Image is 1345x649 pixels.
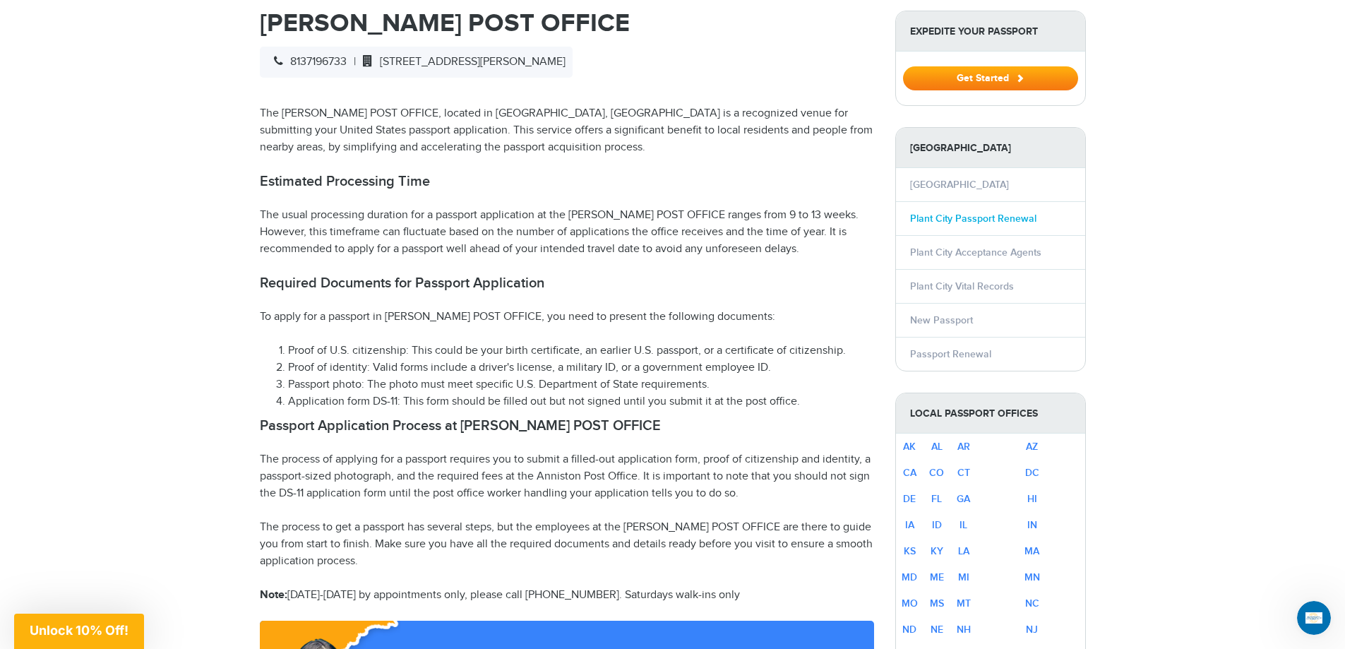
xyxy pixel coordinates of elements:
a: CT [957,467,970,479]
p: The [PERSON_NAME] POST OFFICE, located in [GEOGRAPHIC_DATA], [GEOGRAPHIC_DATA] is a recognized ve... [260,105,874,156]
h2: Required Documents for Passport Application [260,275,874,292]
a: KY [931,545,943,557]
a: MT [957,597,971,609]
a: CA [903,467,916,479]
span: Unlock 10% Off! [30,623,128,638]
a: AZ [1026,441,1038,453]
a: ND [902,624,916,636]
h2: Estimated Processing Time [260,173,874,190]
a: Passport Renewal [910,348,991,360]
span: [STREET_ADDRESS][PERSON_NAME] [356,55,566,69]
a: IN [1027,519,1037,531]
p: The process of applying for a passport requires you to submit a filled-out application form, proo... [260,451,874,502]
p: The usual processing duration for a passport application at the [PERSON_NAME] POST OFFICE ranges ... [260,207,874,258]
a: FL [931,493,942,505]
a: NJ [1026,624,1038,636]
a: Plant City Acceptance Agents [910,246,1041,258]
a: AL [931,441,943,453]
a: Get Started [903,72,1078,83]
a: MN [1024,571,1040,583]
a: AR [957,441,970,453]
a: DE [903,493,916,505]
li: Application form DS-11: This form should be filled out but not signed until you submit it at the ... [288,393,874,410]
a: ID [932,519,942,531]
a: HI [1027,493,1037,505]
iframe: Intercom live chat [1297,601,1331,635]
a: GA [957,493,970,505]
li: Proof of identity: Valid forms include a driver's license, a military ID, or a government employe... [288,359,874,376]
p: The process to get a passport has several steps, but the employees at the [PERSON_NAME] POST OFFI... [260,519,874,570]
a: MI [958,571,969,583]
a: KS [904,545,916,557]
li: Passport photo: The photo must meet specific U.S. Department of State requirements. [288,376,874,393]
strong: Expedite Your Passport [896,11,1085,52]
a: MS [930,597,944,609]
span: 8137196733 [267,55,347,69]
strong: [GEOGRAPHIC_DATA] [896,128,1085,168]
a: IL [960,519,967,531]
a: NE [931,624,943,636]
a: Plant City Vital Records [910,280,1014,292]
div: | [260,47,573,78]
a: NC [1025,597,1039,609]
a: LA [958,545,969,557]
a: MA [1024,545,1039,557]
h1: [PERSON_NAME] POST OFFICE [260,11,874,36]
a: AK [903,441,916,453]
a: [GEOGRAPHIC_DATA] [910,179,1009,191]
a: Plant City Passport Renewal [910,213,1036,225]
a: MD [902,571,917,583]
a: ME [930,571,944,583]
div: Unlock 10% Off! [14,614,144,649]
button: Get Started [903,66,1078,90]
a: MO [902,597,918,609]
a: New Passport [910,314,973,326]
p: To apply for a passport in [PERSON_NAME] POST OFFICE, you need to present the following documents: [260,309,874,326]
strong: Note: [260,588,287,602]
p: [DATE]-[DATE] by appointments only, please call [PHONE_NUMBER]. Saturdays walk-ins only [260,587,874,604]
h2: Passport Application Process at [PERSON_NAME] POST OFFICE [260,417,874,434]
strong: Local Passport Offices [896,393,1085,434]
a: NH [957,624,971,636]
a: IA [905,519,914,531]
a: DC [1025,467,1039,479]
li: Proof of U.S. citizenship: This could be your birth certificate, an earlier U.S. passport, or a c... [288,343,874,359]
a: CO [929,467,944,479]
